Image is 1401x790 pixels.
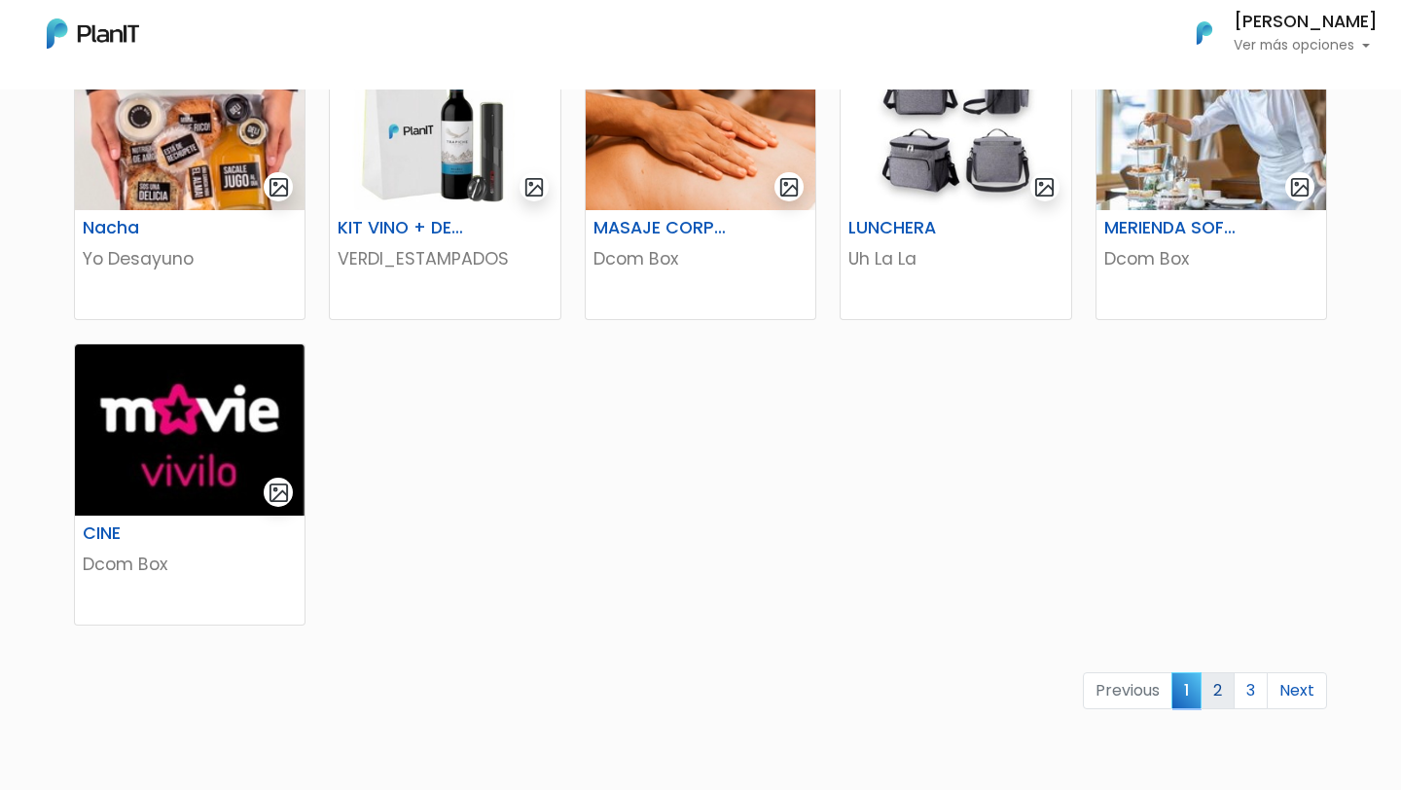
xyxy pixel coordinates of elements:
[778,176,801,198] img: gallery-light
[848,246,1062,271] p: Uh La La
[1104,246,1318,271] p: Dcom Box
[1171,672,1202,708] span: 1
[74,343,305,626] a: gallery-light CINE Dcom Box
[1183,12,1226,54] img: PlanIt Logo
[1096,38,1327,320] a: gallery-light MERIENDA SOFITEL Dcom Box
[75,344,305,516] img: thumb_thumb_moviecenter_logo.jpeg
[1234,672,1268,709] a: 3
[1096,39,1326,210] img: thumb_WhatsApp_Image_2024-04-18_at_14.35.47.jpeg
[1201,672,1235,709] a: 2
[329,38,560,320] a: gallery-light KIT VINO + DESCORCHADOR VERDI_ESTAMPADOS
[841,39,1070,210] img: thumb_image__copia___copia___copia___copia___copia___copia___copia___copia___copia_-Photoroom__28...
[840,38,1071,320] a: gallery-light LUNCHERA Uh La La
[75,39,305,210] img: thumb_D894C8AE-60BF-4788-A814-9D6A2BE292DF.jpeg
[100,18,280,56] div: ¿Necesitás ayuda?
[523,176,546,198] img: gallery-light
[74,38,305,320] a: gallery-light Nacha Yo Desayuno
[582,218,740,238] h6: MASAJE CORPORAL
[586,39,815,210] img: thumb_EEBA820B-9A13-4920-8781-964E5B39F6D7.jpeg
[268,482,290,504] img: gallery-light
[1093,218,1251,238] h6: MERIENDA SOFITEL
[71,523,230,544] h6: CINE
[71,218,230,238] h6: Nacha
[47,18,139,49] img: PlanIt Logo
[1234,39,1378,53] p: Ver más opciones
[83,246,297,271] p: Yo Desayuno
[1033,176,1056,198] img: gallery-light
[1267,672,1327,709] a: Next
[1234,14,1378,31] h6: [PERSON_NAME]
[1171,8,1378,58] button: PlanIt Logo [PERSON_NAME] Ver más opciones
[330,39,559,210] img: thumb_WhatsApp_Image_2024-06-27_at_13.35.36__1_.jpeg
[1289,176,1311,198] img: gallery-light
[593,246,808,271] p: Dcom Box
[83,552,297,577] p: Dcom Box
[326,218,485,238] h6: KIT VINO + DESCORCHADOR
[338,246,552,271] p: VERDI_ESTAMPADOS
[268,176,290,198] img: gallery-light
[585,38,816,320] a: gallery-light MASAJE CORPORAL Dcom Box
[837,218,995,238] h6: LUNCHERA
